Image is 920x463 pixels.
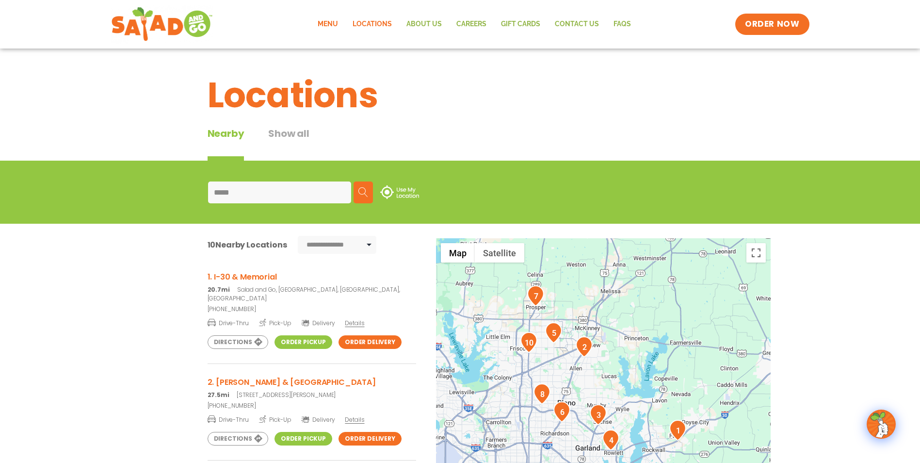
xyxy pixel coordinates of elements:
span: 10 [208,239,216,250]
span: Details [345,319,364,327]
strong: 20.7mi [208,285,230,294]
p: Salad and Go, [GEOGRAPHIC_DATA], [GEOGRAPHIC_DATA], [GEOGRAPHIC_DATA] [208,285,416,303]
a: 1. I-30 & Memorial 20.7miSalad and Go, [GEOGRAPHIC_DATA], [GEOGRAPHIC_DATA], [GEOGRAPHIC_DATA] [208,271,416,303]
span: Details [345,415,364,424]
div: Nearby [208,126,244,161]
a: Order Pickup [274,335,332,349]
span: Drive-Thru [208,414,249,424]
div: 6 [553,401,570,422]
div: 7 [527,285,544,306]
h3: 1. I-30 & Memorial [208,271,416,283]
span: ORDER NOW [745,18,799,30]
div: Tabbed content [208,126,334,161]
button: Show satellite imagery [475,243,524,263]
button: Show all [268,126,309,161]
div: 1 [669,420,686,441]
a: Locations [345,13,399,35]
span: Pick-Up [259,318,291,328]
div: 2 [576,336,593,357]
h1: Locations [208,69,713,121]
h3: 2. [PERSON_NAME] & [GEOGRAPHIC_DATA] [208,376,416,388]
div: Nearby Locations [208,239,287,251]
p: [STREET_ADDRESS][PERSON_NAME] [208,391,416,399]
a: Order Delivery [339,335,402,349]
span: Drive-Thru [208,318,249,328]
a: [PHONE_NUMBER] [208,401,416,410]
span: Delivery [301,415,335,424]
a: Order Pickup [274,432,332,446]
strong: 27.5mi [208,391,229,399]
a: [PHONE_NUMBER] [208,305,416,314]
a: GIFT CARDS [494,13,548,35]
span: Delivery [301,319,335,328]
a: Directions [208,432,268,446]
a: 2. [PERSON_NAME] & [GEOGRAPHIC_DATA] 27.5mi[STREET_ADDRESS][PERSON_NAME] [208,376,416,399]
div: 3 [590,404,607,425]
span: Pick-Up [259,414,291,424]
a: Drive-Thru Pick-Up Delivery Details [208,315,416,328]
img: new-SAG-logo-768×292 [111,5,213,44]
a: About Us [399,13,449,35]
a: Drive-Thru Pick-Up Delivery Details [208,412,416,424]
div: 10 [520,332,537,353]
a: ORDER NOW [735,14,809,35]
a: Directions [208,335,268,349]
nav: Menu [310,13,638,35]
a: FAQs [606,13,638,35]
a: Contact Us [548,13,606,35]
a: Order Delivery [339,432,402,446]
button: Toggle fullscreen view [746,243,766,263]
button: Show street map [441,243,475,263]
div: 4 [602,430,619,450]
div: 8 [533,383,550,404]
img: wpChatIcon [868,411,895,438]
div: 5 [545,322,562,343]
a: Menu [310,13,345,35]
img: use-location.svg [380,185,419,199]
img: search.svg [358,187,368,197]
a: Careers [449,13,494,35]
